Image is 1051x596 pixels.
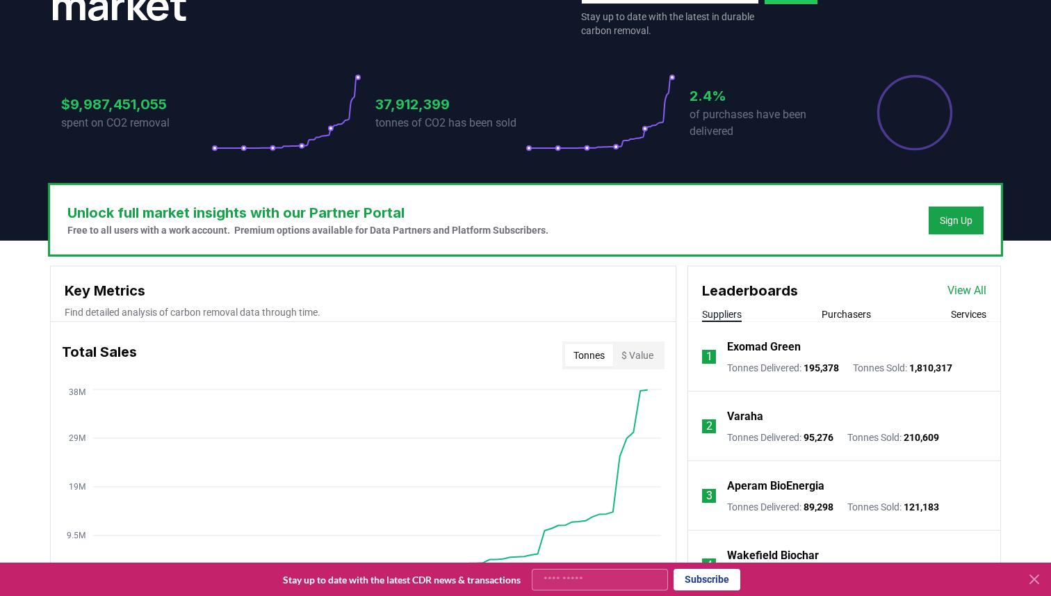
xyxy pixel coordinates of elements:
[69,387,85,397] tspan: 38M
[804,432,833,443] span: 95,276
[69,433,85,443] tspan: 29M
[706,488,712,504] p: 3
[375,115,525,131] p: tonnes of CO2 has been sold
[929,207,984,234] button: Sign Up
[727,430,833,444] p: Tonnes Delivered :
[847,430,939,444] p: Tonnes Sold :
[69,482,85,492] tspan: 19M
[727,478,824,494] a: Aperam BioEnergia
[702,280,798,301] h3: Leaderboards
[727,547,819,564] a: Wakefield Biochar
[822,307,871,321] button: Purchasers
[65,280,662,301] h3: Key Metrics
[690,86,840,106] h3: 2.4%
[727,339,801,355] a: Exomad Green
[706,418,712,435] p: 2
[947,282,986,299] a: View All
[613,344,662,367] button: $ Value
[706,348,712,365] p: 1
[581,10,759,38] p: Stay up to date with the latest in durable carbon removal.
[847,500,939,514] p: Tonnes Sold :
[853,361,952,375] p: Tonnes Sold :
[909,362,952,373] span: 1,810,317
[61,94,211,115] h3: $9,987,451,055
[67,531,85,540] tspan: 9.5M
[61,115,211,131] p: spent on CO2 removal
[940,214,972,227] a: Sign Up
[706,557,712,574] p: 4
[62,341,137,369] h3: Total Sales
[702,307,742,321] button: Suppliers
[67,223,548,237] p: Free to all users with a work account. Premium options available for Data Partners and Platform S...
[727,408,763,425] a: Varaha
[951,307,986,321] button: Services
[727,500,833,514] p: Tonnes Delivered :
[727,361,839,375] p: Tonnes Delivered :
[804,501,833,513] span: 89,298
[565,344,613,367] button: Tonnes
[65,305,662,319] p: Find detailed analysis of carbon removal data through time.
[804,362,839,373] span: 195,378
[375,94,525,115] h3: 37,912,399
[876,74,954,152] div: Percentage of sales delivered
[690,106,840,140] p: of purchases have been delivered
[67,202,548,223] h3: Unlock full market insights with our Partner Portal
[904,432,939,443] span: 210,609
[904,501,939,513] span: 121,183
